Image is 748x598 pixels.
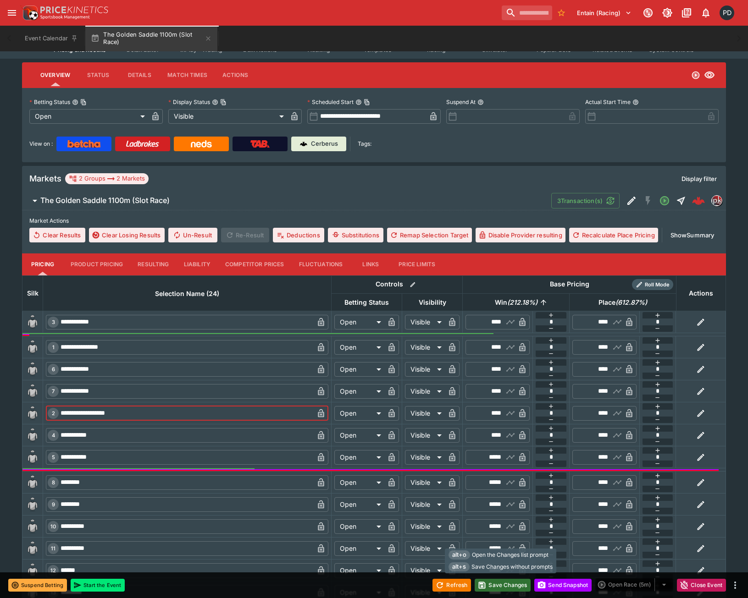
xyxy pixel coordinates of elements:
p: Display Status [168,98,210,106]
span: Place(612.87%) [588,297,657,308]
button: Substitutions [328,228,383,242]
div: Open [334,497,384,512]
div: Visible [405,362,445,377]
button: 3Transaction(s) [551,193,620,208]
button: Straight [673,192,689,209]
h5: Markets [29,173,61,184]
button: Open [656,192,673,209]
img: TabNZ [250,140,270,148]
span: 7 [50,388,56,395]
label: View on : [29,137,53,151]
span: 10 [49,523,58,530]
img: blank-silk.png [25,475,40,490]
span: 6 [50,366,57,373]
span: 5 [50,454,57,461]
button: Send Snapshot [534,579,592,592]
button: Close Event [677,579,726,592]
img: PriceKinetics [40,6,108,13]
div: pricekinetics [711,195,722,206]
button: Suspend Betting [8,579,67,592]
button: Copy To Clipboard [220,99,227,105]
button: Competitor Prices [218,253,292,275]
div: Visible [405,340,445,355]
button: Scheduled StartCopy To Clipboard [355,99,362,105]
span: 1 [50,344,56,351]
em: ( 212.18 %) [507,297,537,308]
p: Betting Status [29,98,70,106]
button: Edit Detail [623,192,640,209]
button: Betting StatusCopy To Clipboard [72,99,78,105]
label: Market Actions [29,214,719,228]
div: Open [334,428,384,443]
button: Clear Losing Results [89,228,165,242]
img: Neds [191,140,211,148]
button: Remap Selection Target [387,228,472,242]
button: Suspend At [477,99,484,105]
p: Scheduled Start [307,98,354,106]
svg: Open [659,195,670,206]
div: Open [334,563,384,578]
p: Suspend At [446,98,476,106]
span: Roll Mode [641,281,673,289]
span: 9 [50,501,57,508]
span: 12 [49,567,58,574]
svg: Visible [704,70,715,81]
button: Status [78,64,119,86]
span: Re-Result [221,228,269,242]
div: split button [595,578,673,591]
div: Visible [168,109,287,124]
button: Display StatusCopy To Clipboard [212,99,218,105]
span: Betting Status [334,297,399,308]
img: blank-silk.png [25,384,40,399]
div: Visible [405,315,445,329]
p: Actual Start Time [585,98,631,106]
div: Open [334,475,384,490]
div: Show/hide Price Roll mode configuration. [632,279,673,290]
button: Display filter [676,171,722,186]
img: blank-silk.png [25,362,40,377]
button: Match Times [160,64,215,86]
button: Copy To Clipboard [80,99,87,105]
div: Visible [405,541,445,556]
div: Open [334,541,384,556]
button: Details [119,64,160,86]
th: Actions [676,275,726,311]
button: open drawer [4,5,20,21]
div: Open [334,340,384,355]
button: Price Limits [391,253,443,275]
span: 4 [50,432,57,439]
div: Visible [405,428,445,443]
img: blank-silk.png [25,497,40,512]
img: pricekinetics [712,196,722,206]
button: Resulting [130,253,176,275]
span: Save Changes without prompts [471,562,553,571]
button: more [730,580,741,591]
button: Links [350,253,391,275]
div: Open [334,315,384,329]
button: Clear Results [29,228,85,242]
img: Sportsbook Management [40,15,90,19]
svg: Open [691,71,700,80]
button: Connected to PK [640,5,656,21]
button: ShowSummary [666,228,719,242]
img: Cerberus [300,140,307,148]
img: blank-silk.png [25,519,40,534]
button: Toggle light/dark mode [659,5,676,21]
button: Copy To Clipboard [364,99,370,105]
em: ( 612.87 %) [615,297,647,308]
div: Open [29,109,148,124]
img: blank-silk.png [25,340,40,355]
span: Win(212.18%) [485,297,548,308]
div: Open [334,384,384,399]
div: Visible [405,563,445,578]
span: alt+o [449,550,470,560]
span: 11 [49,545,57,552]
img: blank-silk.png [25,315,40,329]
img: Betcha [67,140,100,148]
img: blank-silk.png [25,406,40,421]
div: 73e214c4-3bad-4b41-9e99-7ed666049790 [692,194,705,207]
span: alt+s [449,562,470,571]
button: Select Tenant [571,5,637,20]
button: Event Calendar [19,26,83,51]
button: The Golden Saddle 1100m (Slot Race) [22,192,551,210]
